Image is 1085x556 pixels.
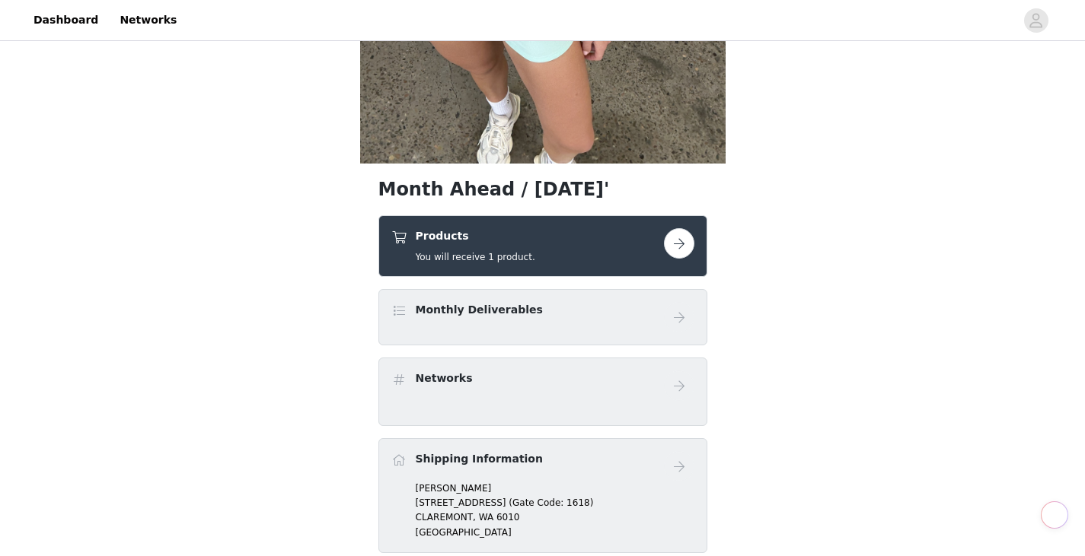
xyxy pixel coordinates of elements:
h5: You will receive 1 product. [416,250,535,264]
h4: Networks [416,370,473,386]
span: 6010 [496,512,520,523]
h4: Monthly Deliverables [416,302,543,318]
span: CLAREMONT, [416,512,476,523]
div: Shipping Information [378,438,707,553]
div: Networks [378,357,707,426]
p: [STREET_ADDRESS] (Gate Code: 1618) [416,496,694,510]
h4: Products [416,228,535,244]
h4: Shipping Information [416,451,543,467]
div: Monthly Deliverables [378,289,707,345]
p: [PERSON_NAME] [416,481,694,495]
p: [GEOGRAPHIC_DATA] [416,526,694,539]
a: Networks [110,3,186,37]
h1: Month Ahead / [DATE]' [378,176,707,203]
div: avatar [1029,8,1043,33]
div: Products [378,215,707,277]
span: WA [479,512,493,523]
a: Dashboard [24,3,107,37]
